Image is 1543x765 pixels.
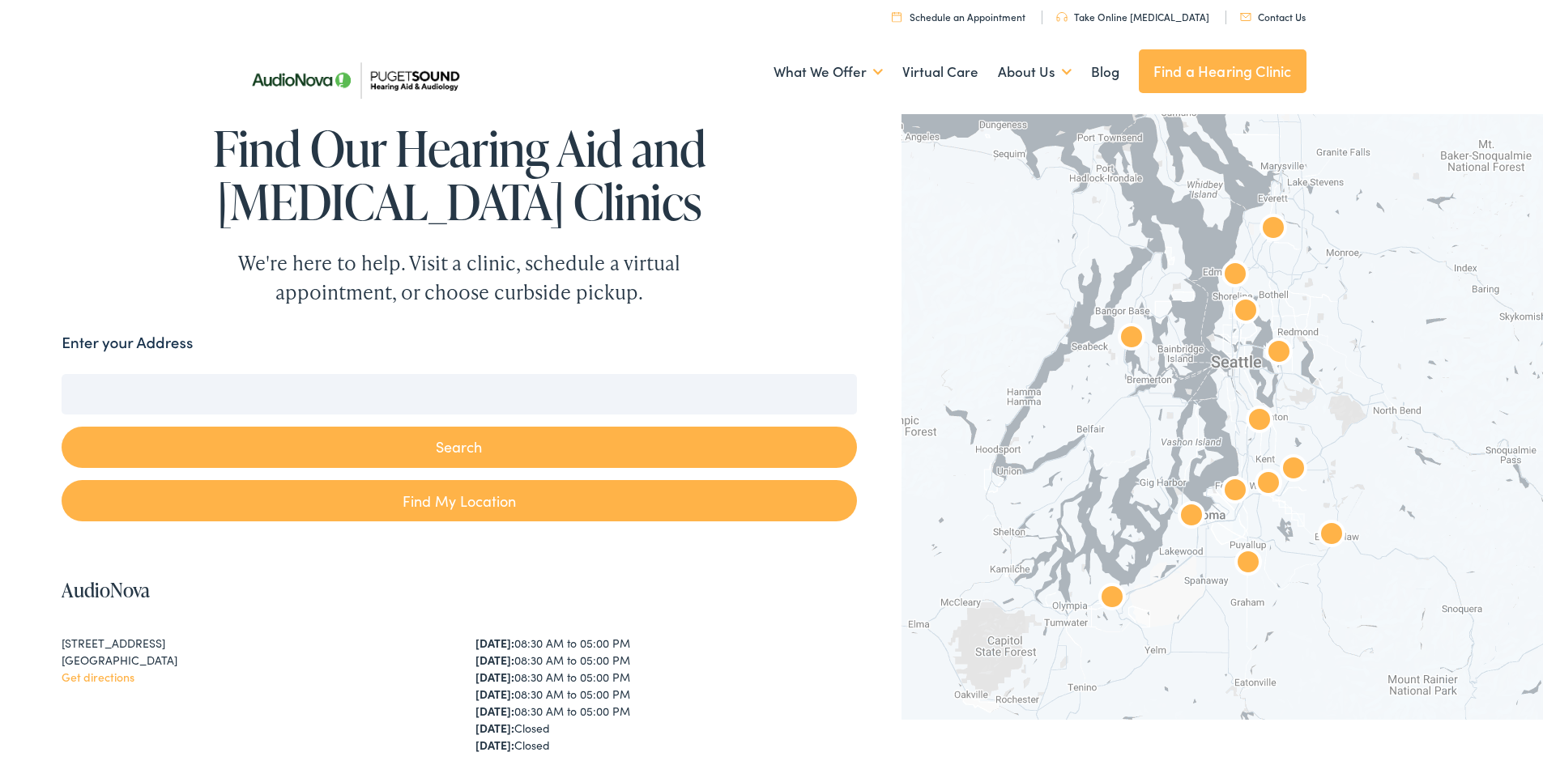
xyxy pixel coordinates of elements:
div: AudioNova [1226,293,1265,332]
strong: [DATE]: [475,669,514,685]
strong: [DATE]: [475,737,514,753]
div: We're here to help. Visit a clinic, schedule a virtual appointment, or choose curbside pickup. [200,249,718,307]
a: Contact Us [1240,10,1306,23]
img: utility icon [1240,13,1251,21]
div: Puget Sound Hearing Aid &#038; Audiology by AudioNova [1254,210,1293,249]
a: Find My Location [62,480,856,521]
strong: [DATE]: [475,635,514,651]
a: Take Online [MEDICAL_DATA] [1056,10,1209,23]
div: AudioNova [1312,516,1351,555]
a: Schedule an Appointment [892,10,1025,23]
div: AudioNova [1240,402,1279,441]
div: 08:30 AM to 05:00 PM 08:30 AM to 05:00 PM 08:30 AM to 05:00 PM 08:30 AM to 05:00 PM 08:30 AM to 0... [475,635,857,754]
h1: Find Our Hearing Aid and [MEDICAL_DATA] Clinics [62,121,856,228]
div: [GEOGRAPHIC_DATA] [62,652,443,669]
div: [STREET_ADDRESS] [62,635,443,652]
strong: [DATE]: [475,703,514,719]
button: Search [62,427,856,468]
a: Get directions [62,669,134,685]
a: AudioNova [62,576,150,603]
div: AudioNova [1249,465,1288,504]
div: AudioNova [1216,473,1255,512]
div: AudioNova [1216,257,1255,295]
strong: [DATE]: [475,686,514,702]
strong: [DATE]: [475,652,514,668]
div: AudioNova [1260,334,1298,373]
div: AudioNova [1093,580,1132,618]
strong: [DATE]: [475,720,514,736]
div: AudioNova [1229,545,1268,584]
a: Blog [1091,42,1119,102]
div: AudioNova [1172,498,1211,537]
input: Enter your address or zip code [62,374,856,414]
a: Virtual Care [902,42,978,102]
a: Find a Hearing Clinic [1139,49,1306,93]
img: utility icon [1056,12,1068,22]
div: AudioNova [1112,320,1151,359]
img: utility icon [892,11,902,22]
a: What We Offer [774,42,883,102]
label: Enter your Address [62,331,193,355]
div: AudioNova [1274,451,1313,490]
a: About Us [998,42,1072,102]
